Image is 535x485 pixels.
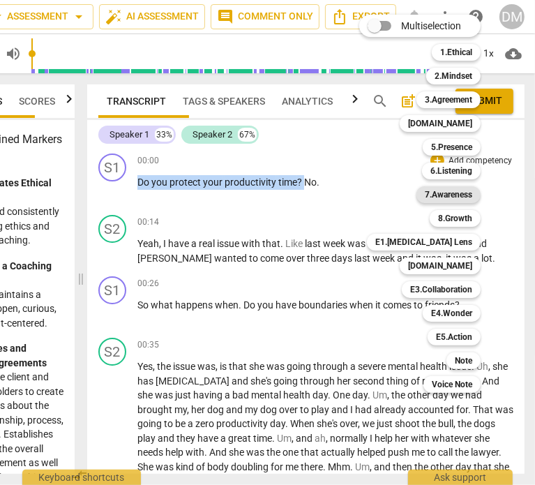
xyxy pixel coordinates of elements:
b: 2.Mindset [435,68,472,84]
b: [DOMAIN_NAME] [408,115,472,132]
span: Multiselection [401,19,461,33]
b: E1.[MEDICAL_DATA] Lens [375,234,472,251]
b: 8.Growth [438,210,472,227]
b: [DOMAIN_NAME] [408,258,472,274]
b: E3.Collaboration [410,281,472,298]
b: Note [455,352,472,369]
b: 6.Listening [430,163,472,179]
b: E4.Wonder [431,305,472,322]
b: E5.Action [436,329,472,345]
b: Voice Note [432,376,472,393]
b: 7.Awareness [425,186,472,203]
b: 3.Agreement [425,91,472,108]
b: 1.Ethical [440,44,472,61]
b: 5.Presence [431,139,472,156]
